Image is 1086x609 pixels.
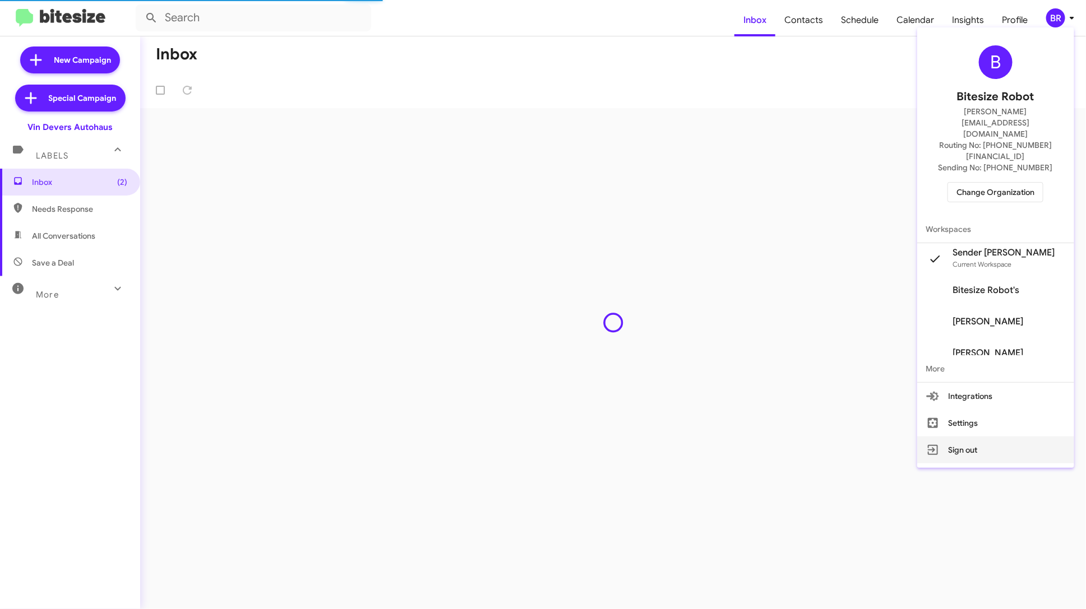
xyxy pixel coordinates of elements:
[957,88,1034,106] span: Bitesize Robot
[953,285,1020,296] span: Bitesize Robot's
[953,260,1012,268] span: Current Workspace
[953,316,1024,327] span: [PERSON_NAME]
[931,140,1061,162] span: Routing No: [PHONE_NUMBER][FINANCIAL_ID]
[956,183,1034,202] span: Change Organization
[931,106,1061,140] span: [PERSON_NAME][EMAIL_ADDRESS][DOMAIN_NAME]
[979,45,1013,79] div: B
[917,216,1074,243] span: Workspaces
[917,410,1074,436] button: Settings
[939,162,1053,173] span: Sending No: [PHONE_NUMBER]
[948,182,1043,202] button: Change Organization
[917,436,1074,463] button: Sign out
[917,355,1074,382] span: More
[953,247,1055,258] span: Sender [PERSON_NAME]
[917,383,1074,410] button: Integrations
[953,347,1024,359] span: [PERSON_NAME]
